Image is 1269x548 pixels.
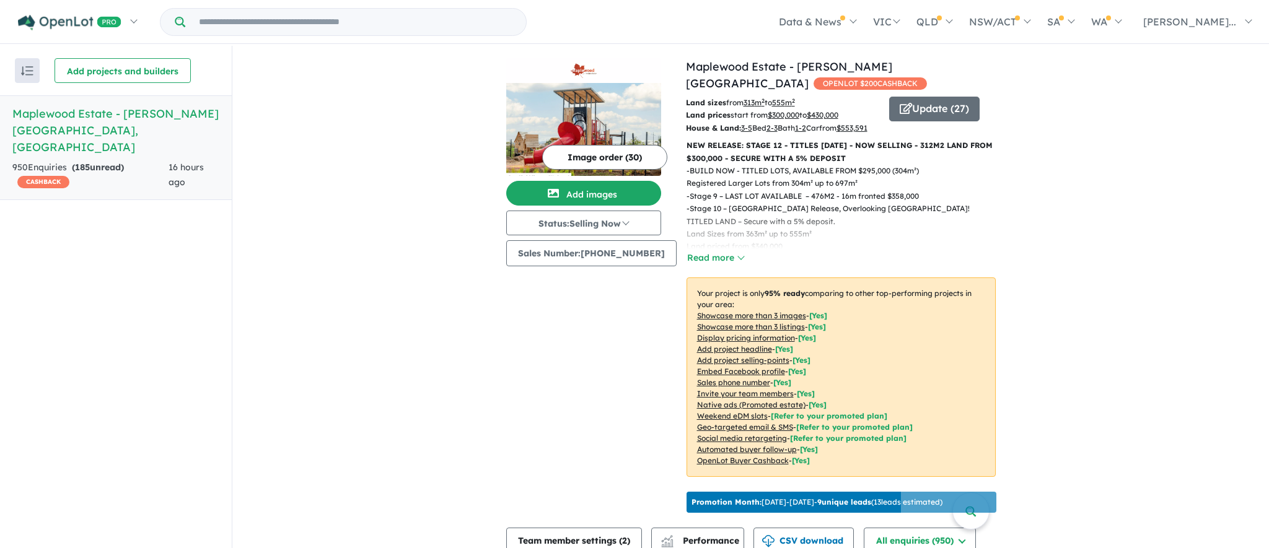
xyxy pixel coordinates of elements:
[686,123,741,133] b: House & Land:
[800,445,818,454] span: [Yes]
[75,162,90,173] span: 185
[692,497,762,507] b: Promotion Month:
[697,433,787,443] u: Social media retargeting
[697,378,770,387] u: Sales phone number
[687,139,996,165] p: NEW RELEASE: STAGE 12 - TITLES [DATE] - NOW SELLING - 312M2 LAND FROM $300,000 - SECURE WITH A 5%...
[788,367,806,376] span: [ Yes ]
[790,433,907,443] span: [Refer to your promoted plan]
[12,105,219,155] h5: Maplewood Estate - [PERSON_NAME][GEOGRAPHIC_DATA] , [GEOGRAPHIC_DATA]
[18,15,121,30] img: Openlot PRO Logo White
[506,83,661,176] img: Maplewood Estate - Melton South
[687,165,1006,190] p: - BUILD NOW - TITLED LOTS, AVAILABLE FROM $295,000 (304m²) Registered Larger Lots from 304m² up t...
[687,277,996,477] p: Your project is only comparing to other top-performing projects in your area: - - - - - - - - - -...
[55,58,191,83] button: Add projects and builders
[744,98,765,107] u: 313 m
[772,98,795,107] u: 555 m
[692,497,942,508] p: [DATE] - [DATE] - ( 13 leads estimated)
[169,162,204,188] span: 16 hours ago
[773,378,791,387] span: [ Yes ]
[506,58,661,176] a: Maplewood Estate - Melton South LogoMaplewood Estate - Melton South
[188,9,524,35] input: Try estate name, suburb, builder or developer
[809,311,827,320] span: [ Yes ]
[889,97,980,121] button: Update (27)
[686,110,731,120] b: Land prices
[697,389,794,398] u: Invite your team members
[622,535,627,546] span: 2
[697,311,806,320] u: Showcase more than 3 images
[795,123,806,133] u: 1-2
[1143,15,1236,28] span: [PERSON_NAME]...
[663,535,739,546] span: Performance
[807,110,838,120] u: $ 430,000
[765,98,795,107] span: to
[792,97,795,104] sup: 2
[775,344,793,354] span: [ Yes ]
[686,97,880,109] p: from
[686,122,880,134] p: Bed Bath Car from
[798,333,816,342] span: [ Yes ]
[762,97,765,104] sup: 2
[808,322,826,331] span: [ Yes ]
[697,400,806,409] u: Native ads (Promoted estate)
[511,63,656,78] img: Maplewood Estate - Melton South Logo
[686,59,892,90] a: Maplewood Estate - [PERSON_NAME][GEOGRAPHIC_DATA]
[697,367,785,376] u: Embed Facebook profile
[799,110,838,120] span: to
[792,456,810,465] span: [Yes]
[72,162,124,173] strong: ( unread)
[762,535,775,547] img: download icon
[793,355,810,365] span: [ Yes ]
[697,344,772,354] u: Add project headline
[768,110,799,120] u: $ 300,000
[809,400,827,409] span: [Yes]
[686,109,880,121] p: start from
[765,289,805,298] b: 95 % ready
[506,181,661,206] button: Add images
[771,411,887,420] span: [Refer to your promoted plan]
[506,240,677,266] button: Sales Number:[PHONE_NUMBER]
[697,322,805,331] u: Showcase more than 3 listings
[21,66,33,76] img: sort.svg
[817,497,871,507] b: 9 unique leads
[686,98,726,107] b: Land sizes
[687,190,1006,202] p: - Stage 9 – LAST LOT AVAILABLE – 476M2 - 16m fronted $358,000
[661,539,674,547] img: bar-chart.svg
[796,422,913,432] span: [Refer to your promoted plan]
[741,123,752,133] u: 3-5
[697,445,797,454] u: Automated buyer follow-up
[661,535,672,542] img: line-chart.svg
[836,123,867,133] u: $ 553,591
[697,333,795,342] u: Display pricing information
[697,422,793,432] u: Geo-targeted email & SMS
[697,411,768,420] u: Weekend eDM slots
[814,77,927,90] span: OPENLOT $ 200 CASHBACK
[766,123,778,133] u: 2-3
[506,211,661,235] button: Status:Selling Now
[687,202,1006,266] p: - Stage 10 – [GEOGRAPHIC_DATA] Release, Overlooking [GEOGRAPHIC_DATA]! TITLED LAND – Secure with ...
[17,176,69,188] span: CASHBACK
[797,389,815,398] span: [ Yes ]
[687,251,745,265] button: Read more
[697,456,789,465] u: OpenLot Buyer Cashback
[697,355,789,365] u: Add project selling-points
[12,160,169,190] div: 950 Enquir ies
[542,145,667,170] button: Image order (30)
